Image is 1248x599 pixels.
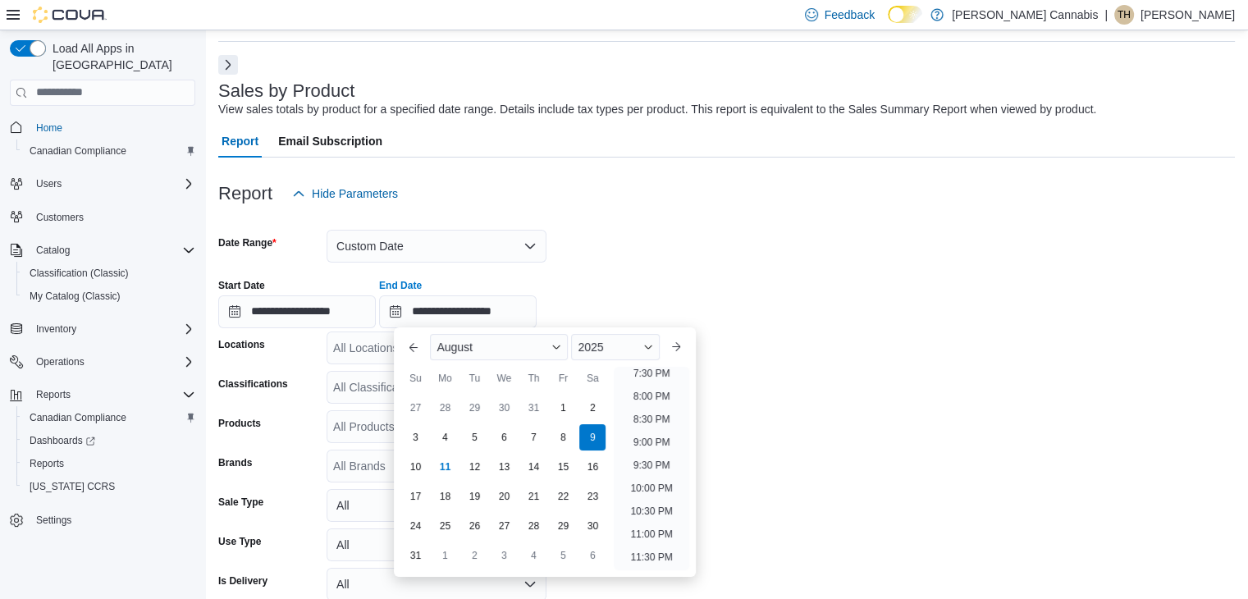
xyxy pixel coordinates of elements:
button: Settings [3,508,202,532]
img: Cova [33,7,107,23]
input: Press the down key to open a popover containing a calendar. [218,295,376,328]
span: August [437,341,473,354]
div: Button. Open the year selector. 2025 is currently selected. [571,334,659,360]
div: day-19 [461,483,487,510]
div: day-31 [520,395,546,421]
div: day-29 [550,513,576,539]
div: day-21 [520,483,546,510]
span: My Catalog (Classic) [23,286,195,306]
a: Dashboards [16,429,202,452]
label: Is Delivery [218,574,267,588]
div: Button. Open the month selector. August is currently selected. [430,334,568,360]
div: day-27 [491,513,517,539]
span: Email Subscription [278,125,382,158]
span: My Catalog (Classic) [30,290,121,303]
label: Sale Type [218,496,263,509]
div: day-1 [550,395,576,421]
a: Reports [23,454,71,473]
div: day-1 [432,542,458,569]
div: day-18 [432,483,458,510]
span: Reports [36,388,71,401]
div: day-31 [402,542,428,569]
button: Canadian Compliance [16,139,202,162]
div: day-24 [402,513,428,539]
span: Reports [30,457,64,470]
li: 11:00 PM [624,524,679,544]
div: day-23 [579,483,606,510]
span: Canadian Compliance [30,411,126,424]
input: Press the down key to enter a popover containing a calendar. Press the escape key to close the po... [379,295,537,328]
button: Inventory [30,319,83,339]
p: [PERSON_NAME] [1141,5,1235,25]
span: Users [30,174,195,194]
a: Customers [30,208,90,227]
button: My Catalog (Classic) [16,285,202,308]
div: Tanya Heimbecker [1114,5,1134,25]
span: Canadian Compliance [23,408,195,428]
div: Th [520,365,546,391]
div: August, 2025 [400,393,607,570]
button: All [327,528,546,561]
span: Users [36,177,62,190]
label: Brands [218,456,252,469]
div: day-20 [491,483,517,510]
li: 9:30 PM [627,455,677,475]
span: Canadian Compliance [30,144,126,158]
a: Classification (Classic) [23,263,135,283]
button: [US_STATE] CCRS [16,475,202,498]
button: Operations [3,350,202,373]
div: day-30 [579,513,606,539]
div: day-2 [461,542,487,569]
li: 10:00 PM [624,478,679,498]
span: Customers [30,207,195,227]
input: Dark Mode [888,6,922,23]
a: Canadian Compliance [23,141,133,161]
div: day-7 [520,424,546,450]
span: Load All Apps in [GEOGRAPHIC_DATA] [46,40,195,73]
a: My Catalog (Classic) [23,286,127,306]
nav: Complex example [10,109,195,575]
span: Washington CCRS [23,477,195,496]
li: 8:30 PM [627,409,677,429]
div: day-17 [402,483,428,510]
div: Mo [432,365,458,391]
div: day-25 [432,513,458,539]
ul: Time [614,367,688,570]
button: Reports [16,452,202,475]
label: Start Date [218,279,265,292]
span: Settings [30,510,195,530]
div: View sales totals by product for a specified date range. Details include tax types per product. T... [218,101,1096,118]
button: Canadian Compliance [16,406,202,429]
button: Users [30,174,68,194]
span: Feedback [825,7,875,23]
a: Dashboards [23,431,102,450]
div: day-5 [550,542,576,569]
div: day-9 [579,424,606,450]
div: day-4 [520,542,546,569]
button: Custom Date [327,230,546,263]
label: Products [218,417,261,430]
span: Hide Parameters [312,185,398,202]
span: [US_STATE] CCRS [30,480,115,493]
div: day-28 [432,395,458,421]
span: Operations [30,352,195,372]
span: Operations [36,355,85,368]
div: day-12 [461,454,487,480]
span: Home [30,117,195,138]
label: Use Type [218,535,261,548]
div: day-27 [402,395,428,421]
span: Catalog [36,244,70,257]
div: day-29 [461,395,487,421]
div: day-15 [550,454,576,480]
button: All [327,489,546,522]
li: 10:30 PM [624,501,679,521]
div: day-3 [402,424,428,450]
span: Inventory [36,322,76,336]
button: Classification (Classic) [16,262,202,285]
li: 8:00 PM [627,386,677,406]
div: day-28 [520,513,546,539]
button: Catalog [30,240,76,260]
h3: Report [218,184,272,203]
div: day-6 [491,424,517,450]
div: day-6 [579,542,606,569]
